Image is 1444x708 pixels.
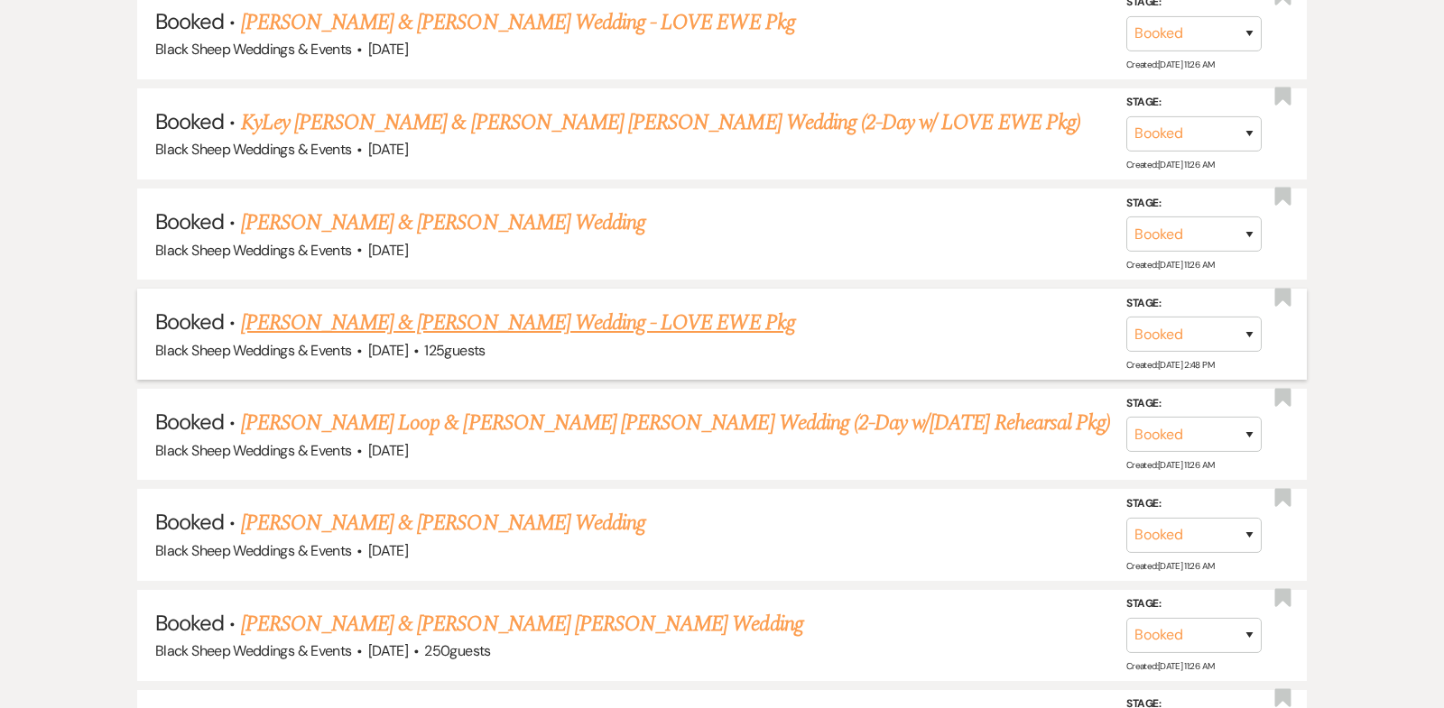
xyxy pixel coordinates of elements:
span: Booked [155,7,224,35]
span: Black Sheep Weddings & Events [155,140,351,159]
span: Created: [DATE] 11:26 AM [1126,560,1214,572]
a: [PERSON_NAME] & [PERSON_NAME] Wedding - LOVE EWE Pkg [241,307,795,339]
a: [PERSON_NAME] & [PERSON_NAME] Wedding - LOVE EWE Pkg [241,6,795,39]
span: Booked [155,207,224,235]
a: KyLey [PERSON_NAME] & [PERSON_NAME] [PERSON_NAME] Wedding (2-Day w/ LOVE EWE Pkg) [241,106,1080,139]
span: [DATE] [368,341,408,360]
span: Booked [155,609,224,637]
a: [PERSON_NAME] Loop & [PERSON_NAME] [PERSON_NAME] Wedding (2-Day w/[DATE] Rehearsal Pkg) [241,407,1110,439]
label: Stage: [1126,494,1262,514]
span: [DATE] [368,241,408,260]
span: Booked [155,308,224,336]
span: 125 guests [424,341,485,360]
span: Created: [DATE] 11:26 AM [1126,459,1214,471]
span: Booked [155,408,224,436]
span: [DATE] [368,641,408,660]
span: [DATE] [368,541,408,560]
span: Created: [DATE] 11:26 AM [1126,660,1214,672]
span: Black Sheep Weddings & Events [155,40,351,59]
a: [PERSON_NAME] & [PERSON_NAME] Wedding [241,507,645,539]
span: [DATE] [368,441,408,460]
label: Stage: [1126,594,1262,614]
span: Black Sheep Weddings & Events [155,541,351,560]
span: 250 guests [424,641,490,660]
label: Stage: [1126,93,1262,113]
label: Stage: [1126,294,1262,314]
label: Stage: [1126,193,1262,213]
span: Booked [155,107,224,135]
label: Stage: [1126,394,1262,414]
span: Black Sheep Weddings & Events [155,441,351,460]
span: Booked [155,508,224,536]
span: Created: [DATE] 11:26 AM [1126,59,1214,70]
span: [DATE] [368,40,408,59]
span: Black Sheep Weddings & Events [155,241,351,260]
a: [PERSON_NAME] & [PERSON_NAME] [PERSON_NAME] Wedding [241,608,803,640]
span: Black Sheep Weddings & Events [155,341,351,360]
span: Black Sheep Weddings & Events [155,641,351,660]
span: Created: [DATE] 11:26 AM [1126,259,1214,271]
span: [DATE] [368,140,408,159]
span: Created: [DATE] 11:26 AM [1126,159,1214,170]
span: Created: [DATE] 2:48 PM [1126,359,1214,371]
a: [PERSON_NAME] & [PERSON_NAME] Wedding [241,207,645,239]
